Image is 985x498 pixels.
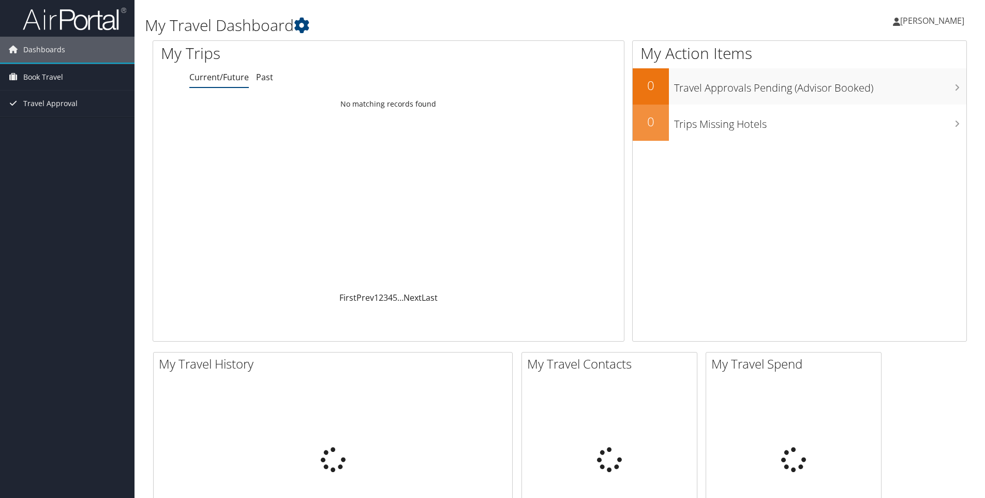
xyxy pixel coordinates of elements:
a: Current/Future [189,71,249,83]
h2: My Travel History [159,355,512,373]
a: 0Trips Missing Hotels [633,105,966,141]
a: 0Travel Approvals Pending (Advisor Booked) [633,68,966,105]
h3: Travel Approvals Pending (Advisor Booked) [674,76,966,95]
a: 5 [393,292,397,303]
a: Last [422,292,438,303]
h2: My Travel Contacts [527,355,697,373]
h3: Trips Missing Hotels [674,112,966,131]
span: Travel Approval [23,91,78,116]
a: 2 [379,292,383,303]
h2: 0 [633,113,669,130]
h1: My Trips [161,42,420,64]
h2: 0 [633,77,669,94]
span: … [397,292,404,303]
a: 1 [374,292,379,303]
a: Next [404,292,422,303]
img: airportal-logo.png [23,7,126,31]
a: Past [256,71,273,83]
h1: My Travel Dashboard [145,14,698,36]
h2: My Travel Spend [711,355,881,373]
h1: My Action Items [633,42,966,64]
td: No matching records found [153,95,624,113]
a: First [339,292,356,303]
a: 3 [383,292,388,303]
a: 4 [388,292,393,303]
a: [PERSON_NAME] [893,5,975,36]
span: Dashboards [23,37,65,63]
span: Book Travel [23,64,63,90]
span: [PERSON_NAME] [900,15,964,26]
a: Prev [356,292,374,303]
